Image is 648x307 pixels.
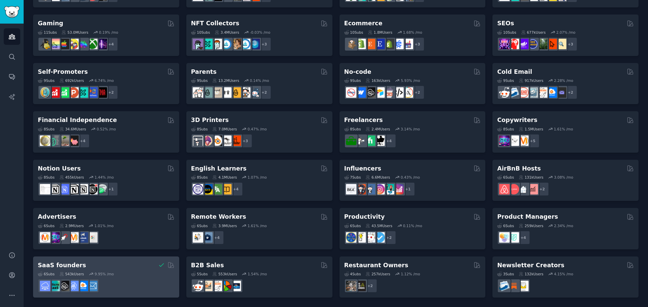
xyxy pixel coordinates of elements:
div: 0.43 % /mo [401,175,420,180]
img: NewParents [231,87,241,98]
img: selfpromotion [59,87,69,98]
img: InstagramGrowthTips [393,184,404,194]
img: NotionGeeks [68,184,79,194]
div: 9 Sub s [191,78,208,83]
div: 3.4M Users [215,30,239,35]
img: SEO [49,232,60,243]
img: linux_gaming [40,39,50,49]
div: 0.52 % /mo [97,127,116,131]
div: 2.9M Users [59,223,84,228]
img: influencermarketing [384,184,394,194]
div: 8 Sub s [38,127,55,131]
img: NoCodeMovement [393,87,404,98]
h2: Financial Independence [38,116,117,124]
img: coldemail [528,87,538,98]
img: Fire [59,135,69,146]
img: XboxGamers [87,39,98,49]
div: 917k Users [519,78,543,83]
div: 1.54 % /mo [248,272,267,276]
h2: 3D Printers [191,116,229,124]
img: toddlers [221,87,232,98]
div: 5.93 % /mo [401,78,420,83]
div: + 2 [104,85,118,99]
img: GamerPals [68,39,79,49]
div: 9 Sub s [497,78,514,83]
img: content_marketing [518,135,529,146]
img: SEO [499,135,510,146]
img: NoCodeSaaS [365,87,375,98]
div: 677k Users [521,30,546,35]
img: OpenseaMarket [240,39,250,49]
div: + 1 [401,182,415,196]
div: 10 Sub s [344,30,363,35]
img: OpenSeaNFT [221,39,232,49]
img: airbnb_hosts [499,184,510,194]
div: + 3 [257,37,271,51]
img: The_SEO [556,39,566,49]
div: 6.74 % /mo [94,78,114,83]
div: 0.19 % /mo [99,30,118,35]
img: LifeProTips [346,232,356,243]
img: SingleParents [202,87,213,98]
h2: SEOs [497,19,514,28]
div: + 5 [525,134,540,148]
div: 8 Sub s [191,175,208,180]
div: 2.28 % /mo [554,78,573,83]
img: LearnEnglishOnReddit [221,184,232,194]
div: + 3 [238,134,252,148]
img: sales [499,87,510,98]
img: EnglishLearning [202,184,213,194]
div: 9 Sub s [38,78,55,83]
div: + 4 [104,37,118,51]
img: B2BSales [221,281,232,291]
img: B_2_B_Selling_Tips [231,281,241,291]
h2: No-code [344,68,372,76]
div: 13.2M Users [212,78,239,83]
h2: NFT Collectors [191,19,239,28]
img: NotionPromote [97,184,107,194]
div: + 4 [210,231,224,245]
div: 2.34 % /mo [554,223,573,228]
img: UKPersonalFinance [40,135,50,146]
img: ecommerce_growth [403,39,413,49]
div: 3.9M Users [212,223,237,228]
img: SaaSSales [68,281,79,291]
h2: Newsletter Creators [497,261,564,270]
div: + 2 [382,231,396,245]
img: FixMyPrint [231,135,241,146]
div: 6 Sub s [191,223,208,228]
img: Substack [509,281,519,291]
h2: Restaurant Owners [344,261,408,270]
img: b2b_sales [537,87,547,98]
img: ecommercemarketing [393,39,404,49]
h2: Freelancers [344,116,383,124]
div: 34.6M Users [59,127,86,131]
img: Instagram [365,184,375,194]
div: + 2 [257,85,271,99]
img: Notiontemplates [40,184,50,194]
h2: Notion Users [38,164,81,173]
div: 1.44 % /mo [94,175,114,180]
div: 8 Sub s [191,127,208,131]
div: + 2 [410,85,425,99]
img: B2BSaaS [78,281,88,291]
img: webflow [355,87,366,98]
div: 543k Users [59,272,84,276]
img: Freelancers [374,135,385,146]
img: PPC [59,232,69,243]
img: forhire [346,135,356,146]
img: Local_SEO [537,39,547,49]
img: daddit [193,87,203,98]
img: alphaandbetausers [78,87,88,98]
img: BestNotionTemplates [87,184,98,194]
img: productivity [365,232,375,243]
img: nocodelowcode [384,87,394,98]
img: work [202,232,213,243]
img: Emailmarketing [499,281,510,291]
img: languagelearning [193,184,203,194]
img: InstagramMarketing [374,184,385,194]
img: youtubepromotion [49,87,60,98]
div: 9 Sub s [344,78,361,83]
img: CryptoArt [231,39,241,49]
img: rentalproperties [518,184,529,194]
